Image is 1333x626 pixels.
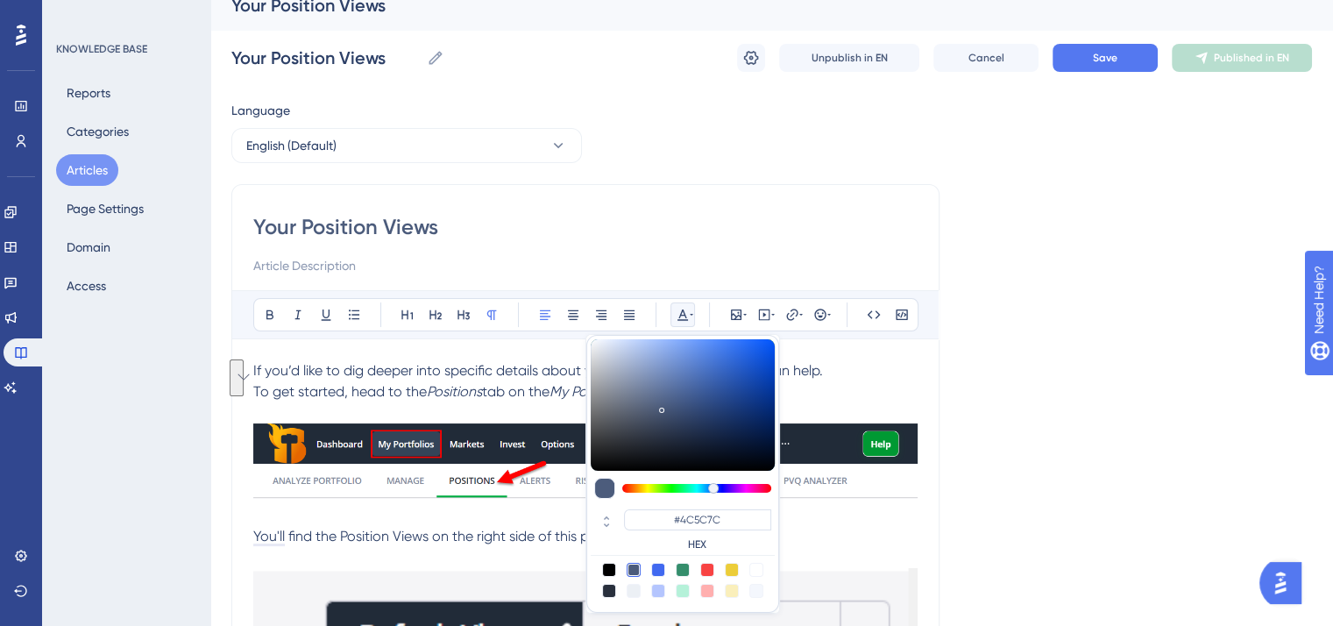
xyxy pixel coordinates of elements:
[56,154,118,186] button: Articles
[1053,44,1158,72] button: Save
[779,44,919,72] button: Unpublish in EN
[1093,51,1117,65] span: Save
[812,51,888,65] span: Unpublish in EN
[968,51,1004,65] span: Cancel
[933,44,1039,72] button: Cancel
[56,116,139,147] button: Categories
[56,193,154,224] button: Page Settings
[41,4,110,25] span: Need Help?
[253,528,617,544] span: You'll find the Position Views on the right side of this page.
[246,135,337,156] span: English (Default)
[253,213,918,241] input: Article Title
[253,362,677,379] span: If you’d like to dig deeper into specific details about your positions,
[56,42,147,56] div: KNOWLEDGE BASE
[427,383,482,400] em: Positions
[231,46,420,70] input: Article Name
[1259,557,1312,609] iframe: UserGuiding AI Assistant Launcher
[253,255,918,276] input: Article Description
[765,362,823,379] span: can help.
[253,383,427,400] span: To get started, head to the
[482,383,550,400] span: tab on the
[550,383,630,400] em: My Portfolios
[624,537,771,551] label: HEX
[56,270,117,302] button: Access
[56,77,121,109] button: Reports
[1214,51,1289,65] span: Published in EN
[231,128,582,163] button: English (Default)
[231,100,290,121] span: Language
[56,231,121,263] button: Domain
[1172,44,1312,72] button: Published in EN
